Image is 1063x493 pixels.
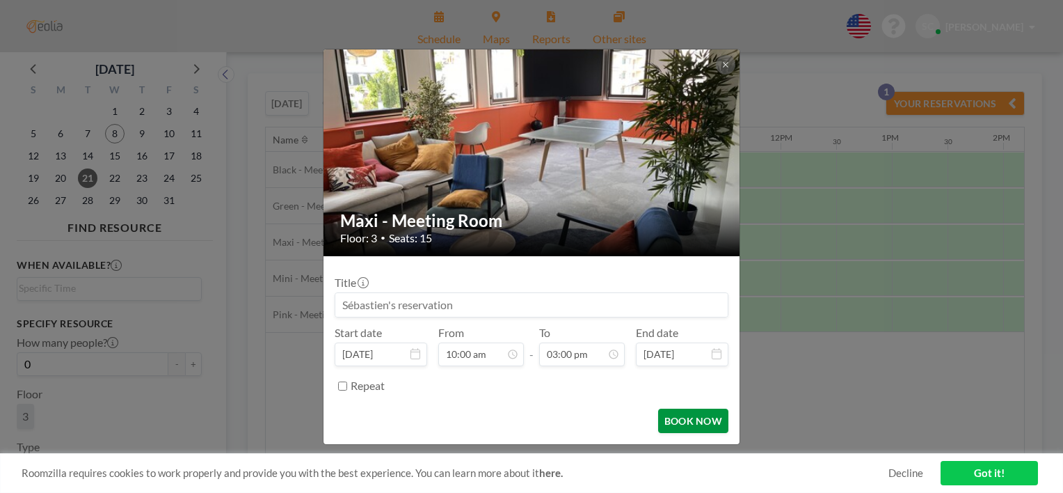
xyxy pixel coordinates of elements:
[888,467,923,480] a: Decline
[941,461,1038,485] a: Got it!
[389,231,432,245] span: Seats: 15
[22,467,888,480] span: Roomzilla requires cookies to work properly and provide you with the best experience. You can lea...
[529,331,534,361] span: -
[658,409,728,433] button: BOOK NOW
[381,233,385,243] span: •
[340,210,724,231] h2: Maxi - Meeting Room
[539,467,563,479] a: here.
[351,379,385,393] label: Repeat
[539,326,550,340] label: To
[438,326,464,340] label: From
[335,326,382,340] label: Start date
[335,293,728,317] input: Sébastien's reservation
[335,276,367,290] label: Title
[340,231,377,245] span: Floor: 3
[636,326,678,340] label: End date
